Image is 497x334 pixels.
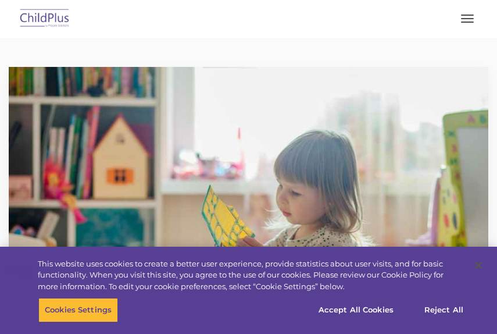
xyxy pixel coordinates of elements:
[466,253,491,278] button: Close
[17,5,72,33] img: ChildPlus by Procare Solutions
[312,298,400,322] button: Accept All Cookies
[407,298,480,322] button: Reject All
[38,258,463,293] div: This website uses cookies to create a better user experience, provide statistics about user visit...
[38,298,118,322] button: Cookies Settings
